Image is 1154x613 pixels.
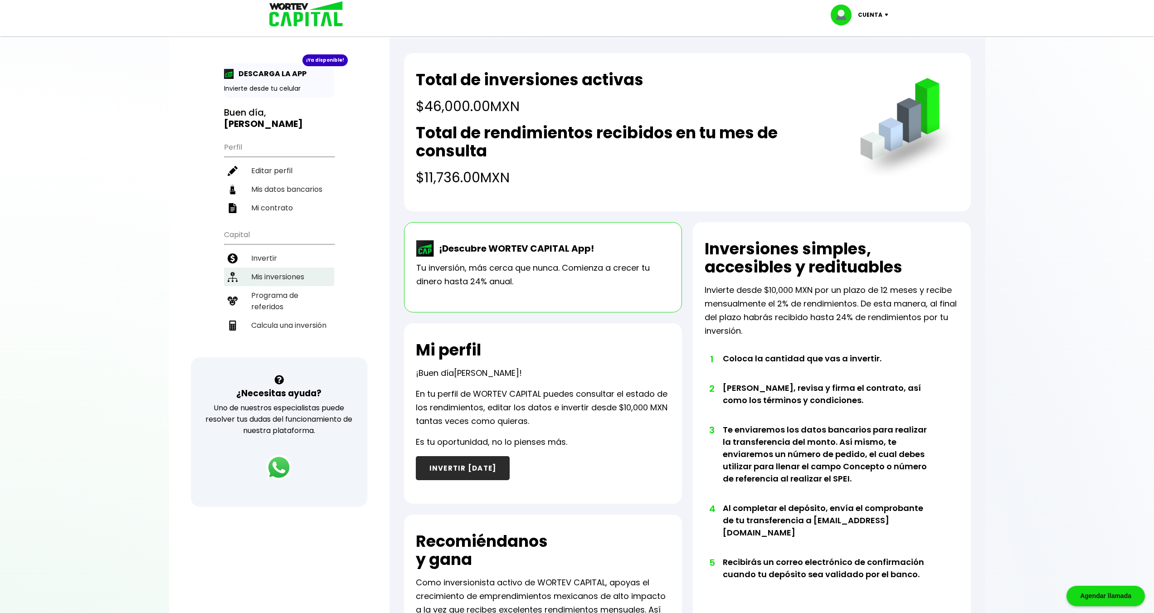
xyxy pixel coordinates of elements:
[416,167,842,188] h4: $11,736.00 MXN
[224,107,334,130] h3: Buen día,
[224,84,334,93] p: Invierte desde tu celular
[709,352,714,366] span: 1
[882,14,895,16] img: icon-down
[203,402,355,436] p: Uno de nuestros especialistas puede resolver tus dudas del funcionamiento de nuestra plataforma.
[416,96,643,117] h4: $46,000.00 MXN
[723,556,934,598] li: Recibirás un correo electrónico de confirmación cuando tu depósito sea validado por el banco.
[224,180,334,199] a: Mis datos bancarios
[416,261,670,288] p: Tu inversión, más cerca que nunca. Comienza a crecer tu dinero hasta 24% anual.
[224,316,334,335] a: Calcula una inversión
[234,68,307,79] p: DESCARGA LA APP
[224,249,334,268] a: Invertir
[723,352,934,382] li: Coloca la cantidad que vas a invertir.
[228,166,238,176] img: editar-icon.952d3147.svg
[228,296,238,306] img: recomiendanos-icon.9b8e9327.svg
[709,382,714,395] span: 2
[416,341,481,359] h2: Mi perfil
[416,124,842,160] h2: Total de rendimientos recibidos en tu mes de consulta
[416,240,434,257] img: wortev-capital-app-icon
[723,382,934,423] li: [PERSON_NAME], revisa y firma el contrato, así como los términos y condiciones.
[228,321,238,331] img: calculadora-icon.17d418c4.svg
[236,387,321,400] h3: ¿Necesitas ayuda?
[416,456,510,480] button: INVERTIR [DATE]
[709,423,714,437] span: 3
[266,455,292,480] img: logos_whatsapp-icon.242b2217.svg
[1066,586,1145,606] div: Agendar llamada
[224,199,334,217] a: Mi contrato
[416,435,567,449] p: Es tu oportunidad, no lo pienses más.
[454,367,519,379] span: [PERSON_NAME]
[224,286,334,316] a: Programa de referidos
[856,78,959,181] img: grafica.516fef24.png
[416,71,643,89] h2: Total de inversiones activas
[831,5,858,25] img: profile-image
[224,137,334,217] ul: Perfil
[224,69,234,79] img: app-icon
[228,253,238,263] img: invertir-icon.b3b967d7.svg
[224,161,334,180] a: Editar perfil
[858,8,882,22] p: Cuenta
[705,283,959,338] p: Invierte desde $10,000 MXN por un plazo de 12 meses y recibe mensualmente el 2% de rendimientos. ...
[224,224,334,357] ul: Capital
[302,54,348,66] div: ¡Ya disponible!
[416,366,522,380] p: ¡Buen día !
[224,117,303,130] b: [PERSON_NAME]
[723,502,934,556] li: Al completar el depósito, envía el comprobante de tu transferencia a [EMAIL_ADDRESS][DOMAIN_NAME]
[228,203,238,213] img: contrato-icon.f2db500c.svg
[416,532,548,569] h2: Recomiéndanos y gana
[709,502,714,516] span: 4
[416,387,670,428] p: En tu perfil de WORTEV CAPITAL puedes consultar el estado de los rendimientos, editar los datos e...
[228,185,238,195] img: datos-icon.10cf9172.svg
[224,268,334,286] a: Mis inversiones
[709,556,714,569] span: 5
[228,272,238,282] img: inversiones-icon.6695dc30.svg
[723,423,934,502] li: Te enviaremos los datos bancarios para realizar la transferencia del monto. Así mismo, te enviare...
[705,240,959,276] h2: Inversiones simples, accesibles y redituables
[434,242,594,255] p: ¡Descubre WORTEV CAPITAL App!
